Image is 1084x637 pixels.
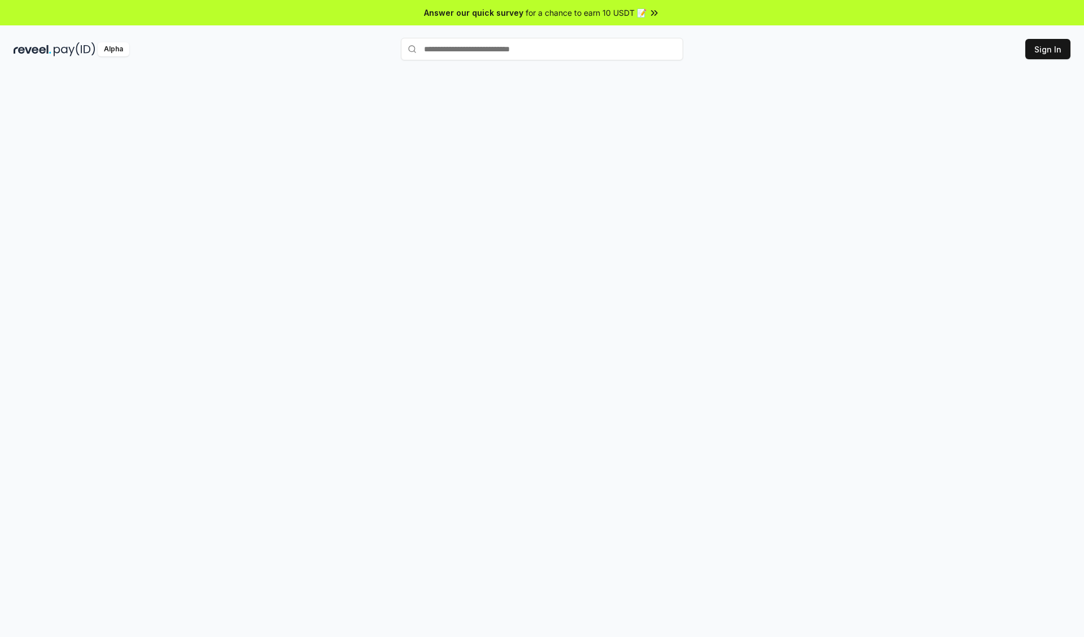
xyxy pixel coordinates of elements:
img: reveel_dark [14,42,51,56]
span: for a chance to earn 10 USDT 📝 [526,7,646,19]
div: Alpha [98,42,129,56]
span: Answer our quick survey [424,7,523,19]
button: Sign In [1025,39,1070,59]
img: pay_id [54,42,95,56]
